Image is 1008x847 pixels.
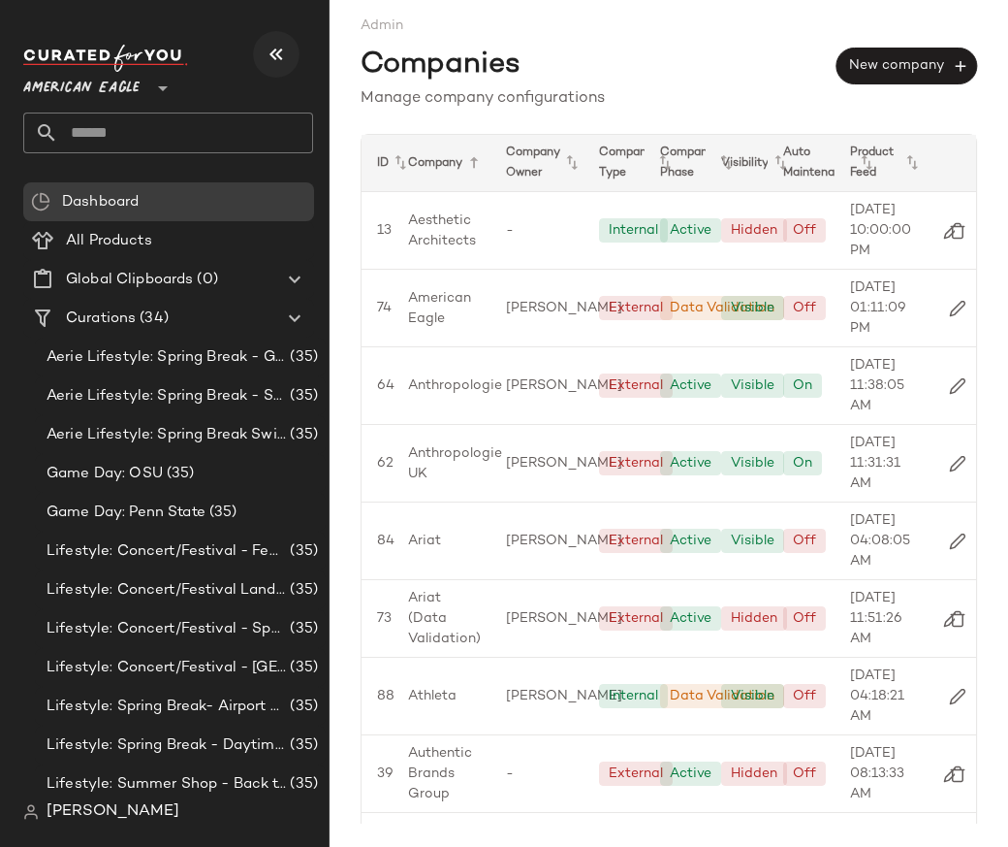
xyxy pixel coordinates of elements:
span: 84 [377,531,394,551]
div: Auto Maintenance [768,135,835,191]
span: Companies [361,44,520,87]
span: Lifestyle: Concert/Festival - [GEOGRAPHIC_DATA] [47,657,286,679]
div: Off [793,298,816,318]
span: Anthropologie UK [408,443,502,484]
img: svg%3e [949,455,966,472]
span: [PERSON_NAME] [47,800,179,824]
div: On [793,375,812,396]
img: svg%3e [949,610,966,628]
div: Active [670,453,711,473]
span: Dashboard [62,191,139,213]
span: (35) [286,734,318,757]
span: (35) [286,579,318,602]
div: External [609,375,663,396]
img: svg%3e [23,804,39,820]
span: Game Day: Penn State [47,502,205,524]
span: [DATE] 04:18:21 AM [850,666,924,727]
div: External [609,608,663,629]
span: [DATE] 11:31:31 AM [850,433,924,494]
span: Anthropologie [408,375,502,396]
span: [PERSON_NAME] [506,453,622,473]
span: 74 [377,298,392,318]
span: New company [848,57,965,75]
img: svg%3e [949,766,966,783]
img: svg%3e [943,610,961,628]
span: (0) [193,269,217,291]
div: External [609,453,663,473]
span: [PERSON_NAME] [506,686,622,706]
span: Lifestyle: Spring Break- Airport Style [47,696,286,718]
div: ID [362,135,393,191]
span: [PERSON_NAME] [506,608,622,629]
img: cfy_white_logo.C9jOOHJF.svg [23,45,188,72]
div: On [793,453,812,473]
span: Ariat [408,531,441,551]
div: Company Phase [645,135,706,191]
span: Authentic Brands Group [408,743,475,804]
div: Hidden [731,220,777,241]
div: Active [670,531,711,551]
span: (35) [286,773,318,796]
img: svg%3e [949,533,966,550]
span: 88 [377,686,394,706]
div: Data Validation [670,298,774,318]
span: [DATE] 11:51:26 AM [850,588,924,649]
div: Active [670,375,711,396]
span: Aerie Lifestyle: Spring Break - Girly/Femme [47,346,286,369]
span: (35) [286,385,318,407]
span: Aerie Lifestyle: Spring Break Swimsuits Landing Page [47,424,286,446]
span: [DATE] 10:00:00 PM [850,200,924,261]
div: Company [393,135,490,191]
span: (35) [205,502,237,524]
span: (35) [286,657,318,679]
span: Aerie Lifestyle: Spring Break - Sporty [47,385,286,407]
div: Internal [609,220,658,241]
div: Off [793,686,816,706]
div: Company Owner [490,135,583,191]
span: 62 [377,453,394,473]
span: All Products [66,230,152,252]
span: [DATE] 11:38:05 AM [850,355,924,416]
img: svg%3e [949,377,966,395]
span: Ariat (Data Validation) [408,588,481,649]
span: 73 [377,608,392,629]
div: Product Feed [835,135,939,191]
img: svg%3e [943,766,961,783]
div: External [609,298,663,318]
div: Visible [731,453,774,473]
div: Company Type [583,135,645,191]
div: Off [793,608,816,629]
img: svg%3e [949,222,966,240]
div: Visible [731,531,774,551]
div: External [609,764,663,784]
span: (35) [286,424,318,446]
span: [DATE] 04:08:05 AM [850,510,924,571]
span: Game Day: OSU [47,463,163,485]
div: Active [670,764,711,784]
span: - [506,220,514,241]
span: (35) [286,346,318,369]
span: Curations [66,308,136,330]
span: (34) [136,308,169,330]
span: Global Clipboards [66,269,193,291]
span: 64 [377,375,394,396]
div: Visibility [706,135,767,191]
span: [PERSON_NAME] [506,375,622,396]
div: Active [670,220,711,241]
div: Off [793,764,816,784]
span: [PERSON_NAME] [506,531,622,551]
span: 13 [377,220,392,241]
span: Athleta [408,686,457,706]
span: Lifestyle: Spring Break - Daytime Casual [47,734,286,757]
div: Visible [731,375,774,396]
div: Manage company configurations [361,87,977,111]
div: Visible [731,298,774,318]
span: Aesthetic Architects [408,211,476,251]
span: (35) [163,463,195,485]
img: svg%3e [949,300,966,317]
span: Lifestyle: Concert/Festival Landing Page [47,579,286,602]
img: svg%3e [31,192,50,212]
span: (35) [286,618,318,640]
div: Off [793,220,816,241]
div: Data Validation [670,686,774,706]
